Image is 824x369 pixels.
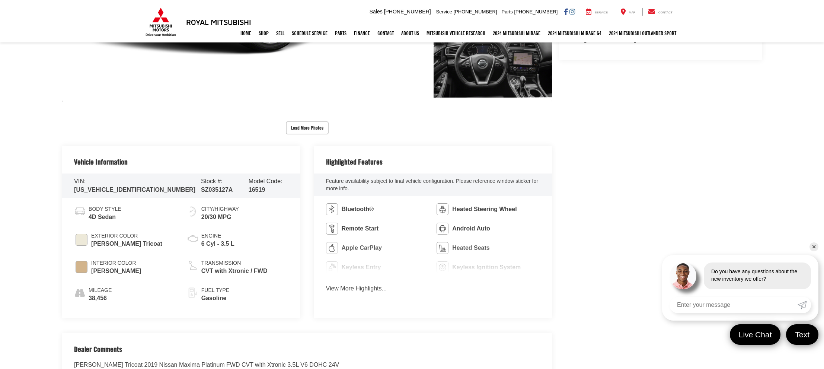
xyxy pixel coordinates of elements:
[326,242,338,254] img: Apple CarPlay
[791,330,813,340] span: Text
[437,223,448,235] img: Android Auto
[605,24,680,42] a: 2024 Mitsubishi Outlander SPORT
[74,158,128,166] h2: Vehicle Information
[437,203,448,215] img: Heated Steering Wheel
[397,24,423,42] a: About Us
[76,261,87,273] span: #D2B48C
[326,203,338,215] img: Bluetooth®
[201,206,239,213] span: City/Highway
[452,225,490,233] span: Android Auto
[272,24,288,42] a: Sell
[730,324,781,345] a: Live Chat
[201,232,234,240] span: Engine
[89,287,112,294] span: Mileage
[91,240,162,248] span: Pearl White Tricoat
[658,11,673,14] span: Contact
[432,12,553,103] img: 2019 Nissan Maxima Platinum
[74,287,85,297] i: mileage icon
[91,232,162,240] span: Exterior Color
[350,24,374,42] a: Finance
[74,187,195,193] span: [US_VEHICLE_IDENTIFICATION_NUMBER]
[74,178,86,184] span: VIN:
[786,324,818,345] a: Text
[201,187,233,193] span: SZ035127A
[91,260,141,267] span: Interior Color
[89,206,121,213] span: Body Style
[370,9,383,15] span: Sales
[670,297,798,313] input: Enter your message
[76,234,87,246] span: #EDE9D9
[326,158,383,166] h2: Highlighted Features
[642,8,678,16] a: Contact
[89,294,112,303] span: 38,456
[187,206,199,217] img: Fuel Economy
[595,11,608,14] span: Service
[74,345,540,361] h2: Dealer Comments
[798,297,811,313] a: Submit
[144,7,178,36] img: Mitsubishi
[437,242,448,254] img: Heated Seats
[629,11,635,14] span: Map
[249,187,265,193] span: 16519
[452,205,517,214] span: Heated Steering Wheel
[286,121,329,134] button: Load More Photos
[201,213,239,222] span: 20/30 MPG
[670,263,696,289] img: Agent profile photo
[201,178,223,184] span: Stock #:
[326,178,538,191] span: Feature availability subject to final vehicle configuration. Please reference window sticker for ...
[704,263,811,289] div: Do you have any questions about the new inventory we offer?
[342,225,379,233] span: Remote Start
[584,36,636,44] a: [PHONE_NUMBER]
[201,267,268,276] span: CVT with Xtronic / FWD
[249,178,282,184] span: Model Code:
[326,223,338,235] img: Remote Start
[91,267,141,276] span: Rakuda Tan
[615,8,641,16] a: Map
[237,24,255,42] a: Home
[580,8,613,16] a: Service
[186,18,251,26] h3: Royal Mitsubishi
[567,36,636,44] strong: Parts:
[569,9,575,15] a: Instagram: Click to visit our Instagram page
[201,260,268,267] span: Transmission
[374,24,397,42] a: Contact
[326,284,387,293] button: View More Highlights...
[489,24,544,42] a: 2024 Mitsubishi Mirage
[201,287,229,294] span: Fuel Type
[423,24,489,42] a: Mitsubishi Vehicle Research
[342,205,374,214] span: Bluetooth®
[564,9,568,15] a: Facebook: Click to visit our Facebook page
[89,213,121,222] span: 4D Sedan
[331,24,350,42] a: Parts: Opens in a new tab
[434,13,552,102] a: Expand Photo 3
[544,24,605,42] a: 2024 Mitsubishi Mirage G4
[501,9,512,15] span: Parts
[454,9,497,15] span: [PHONE_NUMBER]
[255,24,272,42] a: Shop
[436,9,452,15] span: Service
[735,330,776,340] span: Live Chat
[384,9,431,15] span: [PHONE_NUMBER]
[201,294,229,303] span: Gasoline
[514,9,558,15] span: [PHONE_NUMBER]
[201,240,234,248] span: 6 Cyl - 3.5 L
[288,24,331,42] a: Schedule Service: Opens in a new tab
